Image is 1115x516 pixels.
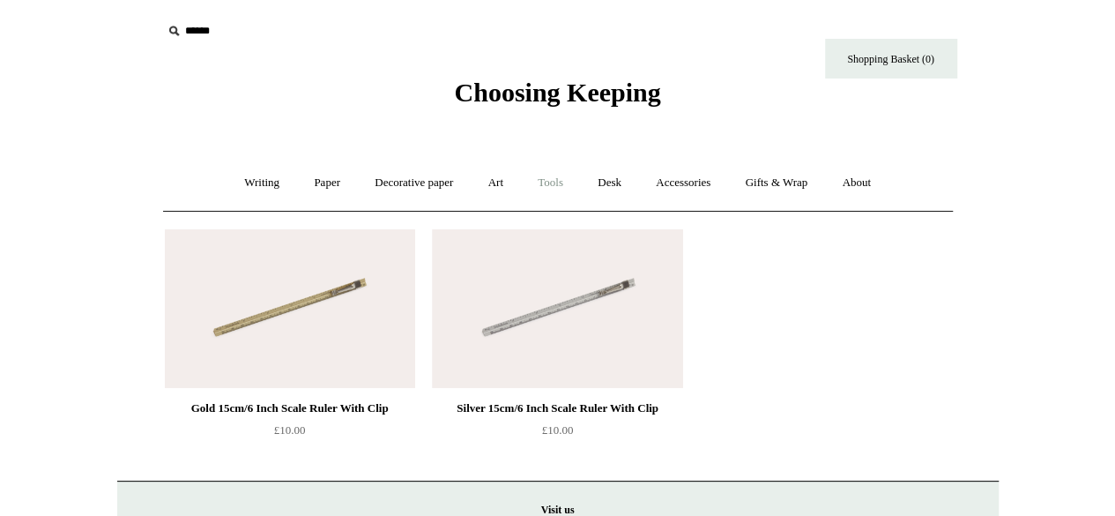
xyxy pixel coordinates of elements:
[298,160,356,206] a: Paper
[165,229,415,388] img: Gold 15cm/6 Inch Scale Ruler With Clip
[454,78,660,107] span: Choosing Keeping
[522,160,579,206] a: Tools
[432,229,682,388] img: Silver 15cm/6 Inch Scale Ruler With Clip
[582,160,637,206] a: Desk
[729,160,823,206] a: Gifts & Wrap
[228,160,295,206] a: Writing
[165,398,415,470] a: Gold 15cm/6 Inch Scale Ruler With Clip £10.00
[165,229,415,388] a: Gold 15cm/6 Inch Scale Ruler With Clip Gold 15cm/6 Inch Scale Ruler With Clip
[454,92,660,104] a: Choosing Keeping
[432,229,682,388] a: Silver 15cm/6 Inch Scale Ruler With Clip Silver 15cm/6 Inch Scale Ruler With Clip
[541,504,575,516] strong: Visit us
[542,423,574,437] span: £10.00
[432,398,682,470] a: Silver 15cm/6 Inch Scale Ruler With Clip £10.00
[169,398,411,419] div: Gold 15cm/6 Inch Scale Ruler With Clip
[359,160,469,206] a: Decorative paper
[825,39,957,79] a: Shopping Basket (0)
[640,160,726,206] a: Accessories
[472,160,519,206] a: Art
[274,423,306,437] span: £10.00
[826,160,887,206] a: About
[436,398,678,419] div: Silver 15cm/6 Inch Scale Ruler With Clip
